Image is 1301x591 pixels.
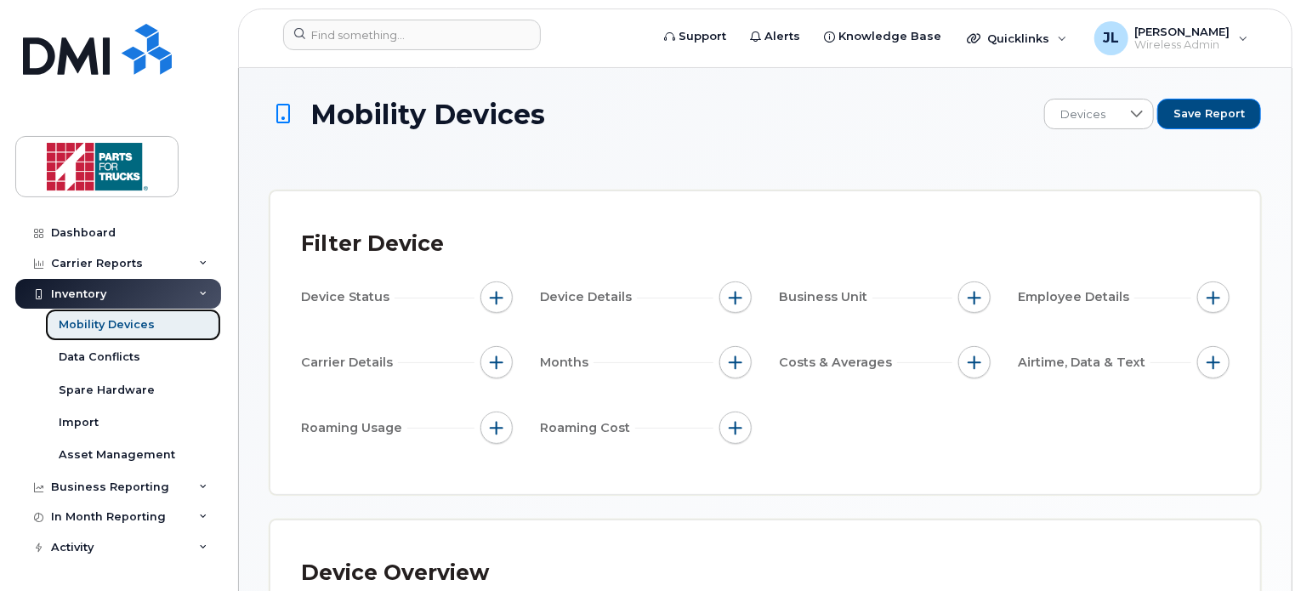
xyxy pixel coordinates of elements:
span: Mobility Devices [310,99,545,129]
span: Business Unit [779,288,872,306]
span: Employee Details [1018,288,1134,306]
span: Carrier Details [301,354,398,372]
span: Costs & Averages [779,354,897,372]
span: Devices [1045,99,1121,130]
div: Filter Device [301,222,444,266]
span: Device Details [540,288,637,306]
span: Save Report [1173,106,1245,122]
span: Airtime, Data & Text [1018,354,1150,372]
button: Save Report [1157,99,1261,129]
span: Roaming Usage [301,419,407,437]
span: Months [540,354,594,372]
span: Roaming Cost [540,419,635,437]
span: Device Status [301,288,395,306]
